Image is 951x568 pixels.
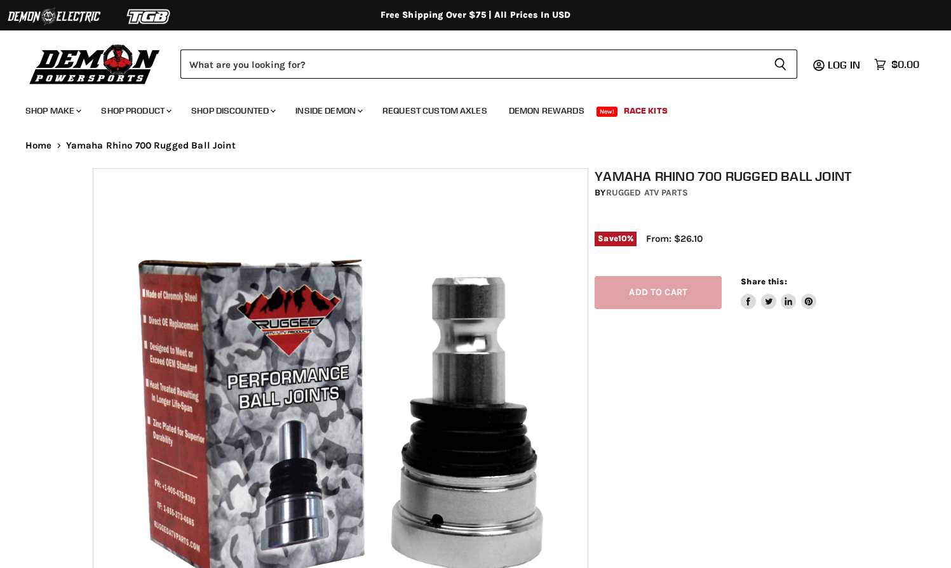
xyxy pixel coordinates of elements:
img: Demon Electric Logo 2 [6,4,102,29]
a: Shop Discounted [182,98,283,124]
a: Inside Demon [286,98,370,124]
a: Race Kits [614,98,677,124]
span: From: $26.10 [646,233,703,244]
span: 10 [618,234,627,243]
input: Search [180,50,764,79]
a: Demon Rewards [499,98,594,124]
a: $0.00 [868,55,926,74]
a: Request Custom Axles [373,98,497,124]
button: Search [764,50,797,79]
img: Demon Powersports [25,41,165,86]
a: Shop Make [16,98,89,124]
span: New! [597,107,618,117]
a: Rugged ATV Parts [606,187,688,198]
a: Log in [822,59,868,70]
span: $0.00 [891,58,919,70]
form: Product [180,50,797,79]
span: Share this: [741,277,786,286]
span: Yamaha Rhino 700 Rugged Ball Joint [66,140,236,151]
a: Shop Product [91,98,179,124]
span: Save % [595,232,637,246]
ul: Main menu [16,93,916,124]
a: Home [25,140,52,151]
div: by [595,186,865,200]
h1: Yamaha Rhino 700 Rugged Ball Joint [595,168,865,184]
img: TGB Logo 2 [102,4,197,29]
aside: Share this: [741,276,816,310]
span: Log in [828,58,860,71]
